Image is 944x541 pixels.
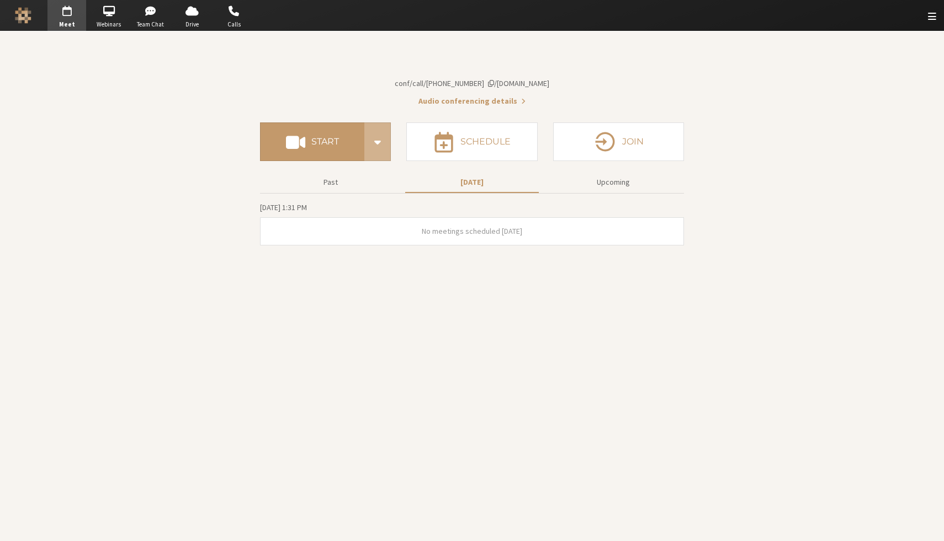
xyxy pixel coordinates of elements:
[131,20,170,29] span: Team Chat
[15,7,31,24] img: Iotum
[622,137,644,146] h4: Join
[173,20,211,29] span: Drive
[547,173,680,192] button: Upcoming
[418,95,526,107] button: Audio conferencing details
[47,20,86,29] span: Meet
[422,226,522,236] span: No meetings scheduled [DATE]
[260,51,684,107] section: Account details
[406,122,537,161] button: Schedule
[395,78,549,88] span: Copy my meeting room link
[260,122,364,161] button: Start
[364,122,391,161] div: Start conference options
[553,122,684,161] button: Join
[260,202,307,212] span: [DATE] 1:31 PM
[311,137,339,146] h4: Start
[264,173,397,192] button: Past
[405,173,539,192] button: [DATE]
[215,20,253,29] span: Calls
[395,78,549,89] button: Copy my meeting room linkCopy my meeting room link
[460,137,511,146] h4: Schedule
[916,512,936,533] iframe: Chat
[260,201,684,245] section: Today's Meetings
[89,20,128,29] span: Webinars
